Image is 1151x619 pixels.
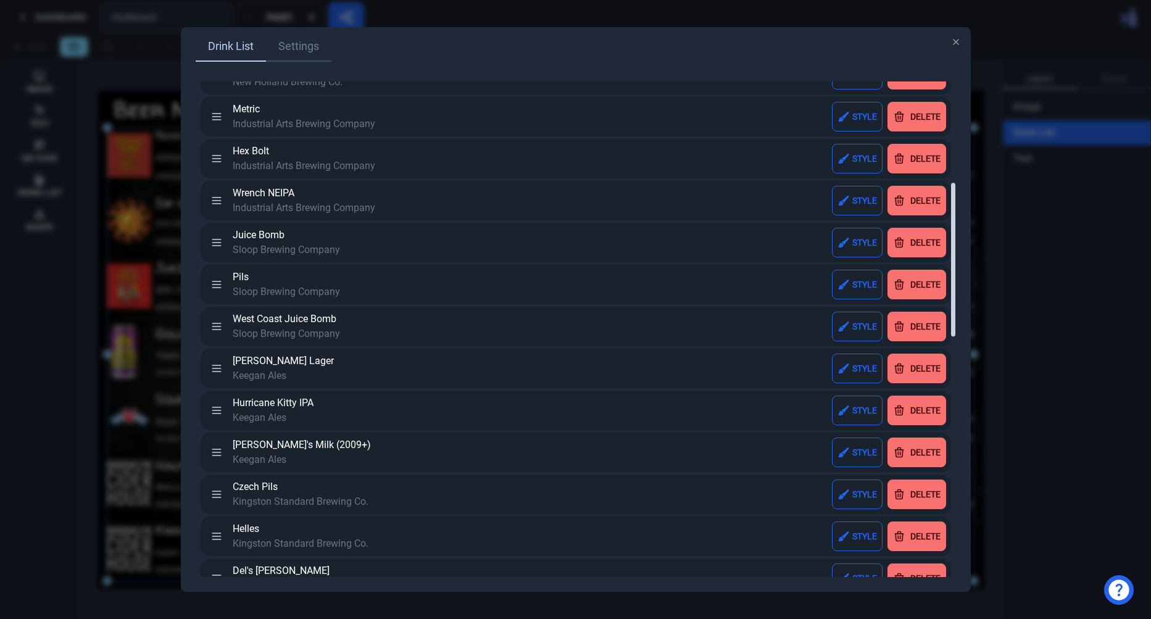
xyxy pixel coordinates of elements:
button: Delete [887,144,946,173]
div: Kingston Standard Brewing Co. [233,536,368,551]
div: Delete [910,322,941,331]
button: Delete [887,563,946,593]
div: Style [852,154,877,163]
div: Delete [910,490,941,499]
a: Drink List [196,32,266,62]
div: Wrench NEIPAIndustrial Arts Brewing CompanyStyleDelete [201,181,951,220]
div: Delete [910,448,941,457]
div: Style [852,406,877,415]
div: [PERSON_NAME]'s Milk (2009+) [233,438,371,452]
button: Style [832,102,883,131]
div: Hurricane Kitty IPAKeegan AlesStyleDelete [201,391,951,430]
div: West Coast Juice BombSloop Brewing CompanyStyleDelete [201,307,951,346]
div: Style [852,448,877,457]
button: Style [832,396,883,425]
div: [PERSON_NAME] Lager [233,354,334,368]
button: Delete [887,521,946,551]
div: Keegan Ales [233,452,371,467]
div: Sloop Brewing Company [233,285,340,299]
div: West Coast Juice Bomb [233,312,340,326]
button: Style [832,438,883,467]
div: Industrial Arts Brewing Company [233,201,375,215]
div: Juice BombSloop Brewing CompanyStyleDelete [201,223,951,262]
div: Sloop Brewing Company [233,326,340,341]
div: Del's [PERSON_NAME] [233,563,372,578]
div: Metric [233,102,375,117]
div: Kingston Standard Brewing Co. [233,494,368,509]
button: Delete [887,228,946,257]
div: Keegan Ales [233,410,314,425]
button: Style [832,480,883,509]
button: Delete [887,312,946,341]
div: Style [852,322,877,331]
button: Delete [887,480,946,509]
div: [PERSON_NAME]'s Milk (2009+)Keegan AlesStyleDelete [201,433,951,472]
div: Style [852,280,877,289]
div: Delete [910,196,941,205]
div: Keegan Ales [233,368,334,383]
div: Delete [910,238,941,247]
div: Hex BoltIndustrial Arts Brewing CompanyStyleDelete [201,139,951,178]
div: Juice Bomb [233,228,340,243]
button: Style [832,312,883,341]
button: Style [832,186,883,215]
div: Delete [910,532,941,541]
button: Style [832,354,883,383]
div: PilsSloop Brewing CompanyStyleDelete [201,265,951,304]
button: Style [832,270,883,299]
div: New Holland Brewing Co. [233,75,381,89]
div: HellesKingston Standard Brewing Co.StyleDelete [201,517,951,556]
button: Style [832,563,883,593]
div: Style [852,532,877,541]
div: Style [852,364,877,373]
button: Delete [887,186,946,215]
button: Delete [887,270,946,299]
div: Hurricane Kitty IPA [233,396,314,410]
div: Style [852,238,877,247]
div: Delete [910,154,941,163]
div: Del's [PERSON_NAME]StyleDelete [201,559,951,598]
button: Delete [887,102,946,131]
button: Delete [887,396,946,425]
div: [PERSON_NAME] LagerKeegan AlesStyleDelete [201,349,951,388]
div: Industrial Arts Brewing Company [233,117,375,131]
div: Sloop Brewing Company [233,243,340,257]
div: Style [852,574,877,583]
div: Delete [910,280,941,289]
div: MetricIndustrial Arts Brewing CompanyStyleDelete [201,97,951,136]
div: Delete [910,112,941,121]
button: Style [832,228,883,257]
div: Czech PilsKingston Standard Brewing Co.StyleDelete [201,475,951,514]
div: Hex Bolt [233,144,375,159]
a: Settings [266,32,331,62]
div: Helles [233,521,368,536]
div: Pils [233,270,340,285]
button: Delete [887,438,946,467]
div: Delete [910,364,941,373]
button: Delete [887,354,946,383]
div: Czech Pils [233,480,368,494]
div: Style [852,112,877,121]
div: Style [852,490,877,499]
div: Industrial Arts Brewing Company [233,159,375,173]
button: Style [832,144,883,173]
button: Style [832,521,883,551]
div: Delete [910,574,941,583]
div: Delete [910,406,941,415]
div: Style [852,196,877,205]
div: Wrench NEIPA [233,186,375,201]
